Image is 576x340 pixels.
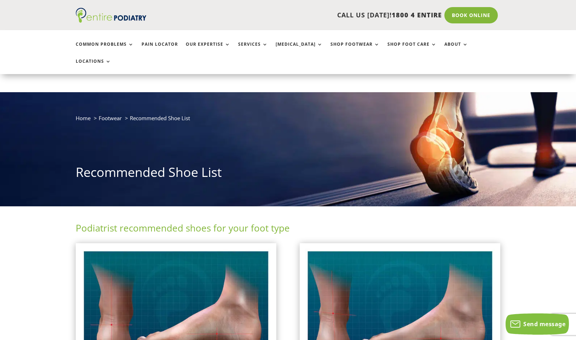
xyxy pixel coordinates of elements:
[142,42,178,57] a: Pain Locator
[523,320,565,328] span: Send message
[506,313,569,335] button: Send message
[76,115,91,122] a: Home
[76,8,146,23] img: logo (1)
[444,42,468,57] a: About
[276,42,323,57] a: [MEDICAL_DATA]
[76,42,134,57] a: Common Problems
[76,222,500,238] h2: Podiatrist recommended shoes for your foot type
[76,59,111,74] a: Locations
[76,17,146,24] a: Entire Podiatry
[330,42,380,57] a: Shop Footwear
[387,42,437,57] a: Shop Foot Care
[99,115,122,122] a: Footwear
[130,115,190,122] span: Recommended Shoe List
[238,42,268,57] a: Services
[174,11,442,20] p: CALL US [DATE]!
[186,42,230,57] a: Our Expertise
[444,7,498,23] a: Book Online
[76,163,500,185] h1: Recommended Shoe List
[76,113,500,128] nav: breadcrumb
[392,11,442,19] span: 1800 4 ENTIRE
